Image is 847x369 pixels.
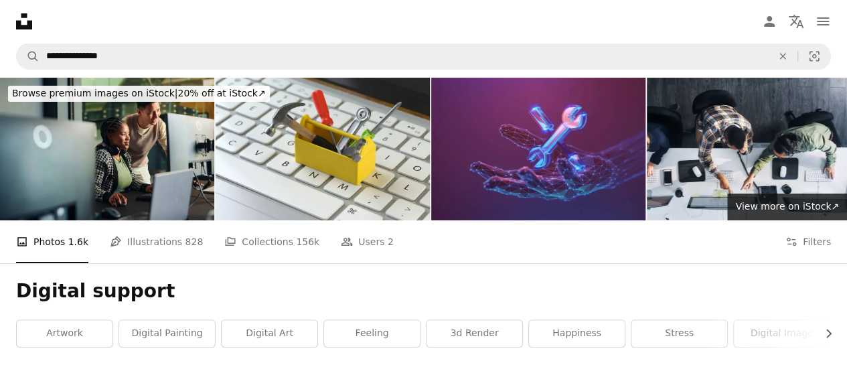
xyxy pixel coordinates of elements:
a: 3d render [427,320,522,347]
span: 2 [388,234,394,249]
a: Collections 156k [224,220,319,263]
a: happiness [529,320,625,347]
a: artwork [17,320,112,347]
span: 828 [185,234,204,249]
span: View more on iStock ↗ [735,201,839,212]
span: Browse premium images on iStock | [12,88,177,98]
img: Renovation Repair concept. Tools 3d icon on the abstract human hand made with atom array and plex... [431,78,645,220]
a: digital art [222,320,317,347]
span: 156k [296,234,319,249]
span: 20% off at iStock ↗ [12,88,266,98]
a: digital painting [119,320,215,347]
a: View more on iStock↗ [727,194,847,220]
button: Menu [810,8,836,35]
a: feeling [324,320,420,347]
a: Log in / Sign up [756,8,783,35]
button: Clear [768,44,797,69]
button: Filters [785,220,831,263]
a: Home — Unsplash [16,13,32,29]
form: Find visuals sitewide [16,43,831,70]
button: Search Unsplash [17,44,40,69]
a: stress [631,320,727,347]
button: Visual search [798,44,830,69]
a: Users 2 [341,220,394,263]
img: IT Expert [216,78,430,220]
h1: Digital support [16,279,831,303]
a: digital image [734,320,830,347]
button: Language [783,8,810,35]
button: scroll list to the right [816,320,831,347]
a: Illustrations 828 [110,220,203,263]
